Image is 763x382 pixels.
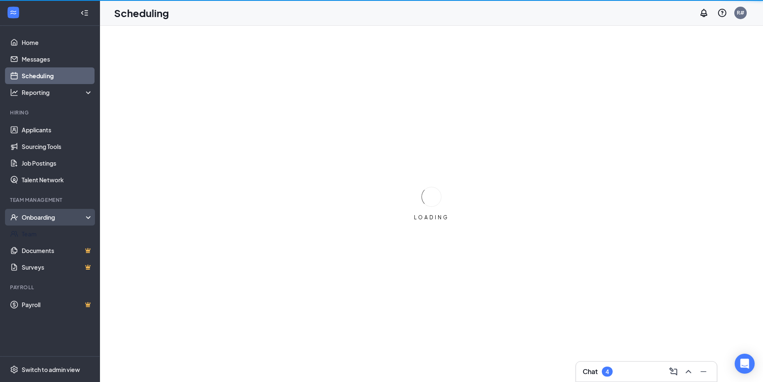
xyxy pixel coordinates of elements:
svg: QuestionInfo [717,8,727,18]
a: Sourcing Tools [22,138,93,155]
a: Job Postings [22,155,93,171]
svg: WorkstreamLogo [9,8,17,17]
svg: Collapse [80,9,89,17]
div: Hiring [10,109,91,116]
svg: ComposeMessage [668,367,678,377]
svg: UserCheck [10,213,18,221]
div: Switch to admin view [22,365,80,374]
a: DocumentsCrown [22,242,93,259]
h1: Scheduling [114,6,169,20]
div: Payroll [10,284,91,291]
svg: Analysis [10,88,18,97]
button: Minimize [697,365,710,378]
div: 4 [606,368,609,375]
a: Talent Network [22,171,93,188]
div: Open Intercom Messenger [735,354,755,374]
div: R# [737,9,744,16]
button: ComposeMessage [667,365,680,378]
a: SurveysCrown [22,259,93,275]
a: Applicants [22,122,93,138]
button: ChevronUp [682,365,695,378]
h3: Chat [583,367,598,376]
svg: Notifications [699,8,709,18]
a: Home [22,34,93,51]
a: Team [22,226,93,242]
svg: Minimize [698,367,708,377]
svg: ChevronUp [683,367,693,377]
div: Team Management [10,196,91,203]
svg: Settings [10,365,18,374]
div: Onboarding [22,213,86,221]
div: LOADING [411,214,452,221]
a: Scheduling [22,67,93,84]
div: Reporting [22,88,93,97]
a: Messages [22,51,93,67]
a: PayrollCrown [22,296,93,313]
